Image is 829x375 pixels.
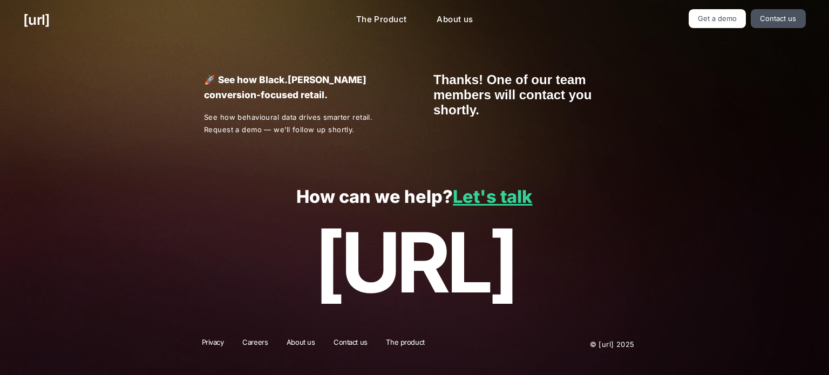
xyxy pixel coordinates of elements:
p: [URL] [23,216,805,309]
a: Get a demo [689,9,746,28]
a: About us [428,9,481,30]
p: See how behavioural data drives smarter retail. Request a demo — we’ll follow up shortly. [204,111,396,136]
a: The Product [348,9,416,30]
iframe: Form 1 [433,72,625,117]
a: The product [379,337,431,351]
a: Contact us [327,337,375,351]
a: Careers [235,337,275,351]
a: Let's talk [453,186,532,207]
a: Contact us [751,9,806,28]
a: [URL] [23,9,50,30]
a: Privacy [195,337,231,351]
p: © [URL] 2025 [525,337,635,351]
p: How can we help? [23,187,805,207]
a: About us [280,337,322,351]
p: 🚀 See how Black.[PERSON_NAME] conversion-focused retail. [204,72,396,103]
